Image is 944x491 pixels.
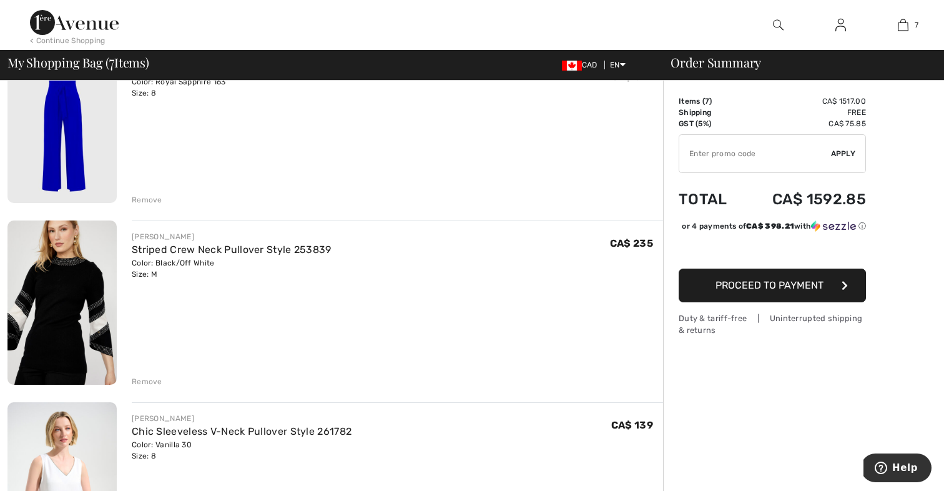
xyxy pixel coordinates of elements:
[679,236,866,264] iframe: PayPal-paypal
[562,61,582,71] img: Canadian Dollar
[872,17,933,32] a: 7
[742,107,866,118] td: Free
[863,454,932,485] iframe: Opens a widget where you can find more information
[7,221,117,385] img: Striped Crew Neck Pullover Style 253839
[132,439,352,462] div: Color: Vanilla 30 Size: 8
[811,221,856,232] img: Sezzle
[132,76,316,99] div: Color: Royal Sapphire 163 Size: 8
[7,39,117,204] img: V-Neck Belted Jumpsuit Style 251049
[705,97,709,106] span: 7
[835,17,846,32] img: My Info
[746,222,794,231] span: CA$ 398.21
[825,17,856,33] a: Sign In
[742,96,866,107] td: CA$ 1517.00
[132,244,332,255] a: Striped Crew Neck Pullover Style 253839
[656,56,937,69] div: Order Summary
[679,107,742,118] td: Shipping
[679,135,831,172] input: Promo code
[679,221,866,236] div: or 4 payments ofCA$ 398.21withSezzle Click to learn more about Sezzle
[742,118,866,129] td: CA$ 75.85
[30,35,106,46] div: < Continue Shopping
[610,237,653,249] span: CA$ 235
[611,419,653,431] span: CA$ 139
[132,194,162,206] div: Remove
[30,10,119,35] img: 1ère Avenue
[742,178,866,221] td: CA$ 1592.85
[679,96,742,107] td: Items ( )
[132,413,352,424] div: [PERSON_NAME]
[679,269,866,302] button: Proceed to Payment
[7,56,149,69] span: My Shopping Bag ( Items)
[109,53,114,69] span: 7
[562,61,602,69] span: CAD
[132,376,162,387] div: Remove
[682,221,866,232] div: or 4 payments of with
[611,71,653,83] s: CA$ 319
[132,425,352,437] a: Chic Sleeveless V-Neck Pullover Style 261782
[915,19,918,31] span: 7
[679,118,742,129] td: GST (5%)
[679,312,866,336] div: Duty & tariff-free | Uninterrupted shipping & returns
[132,231,332,242] div: [PERSON_NAME]
[773,17,784,32] img: search the website
[831,148,856,159] span: Apply
[715,279,824,291] span: Proceed to Payment
[679,178,742,221] td: Total
[610,61,626,69] span: EN
[132,257,332,280] div: Color: Black/Off White Size: M
[898,17,908,32] img: My Bag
